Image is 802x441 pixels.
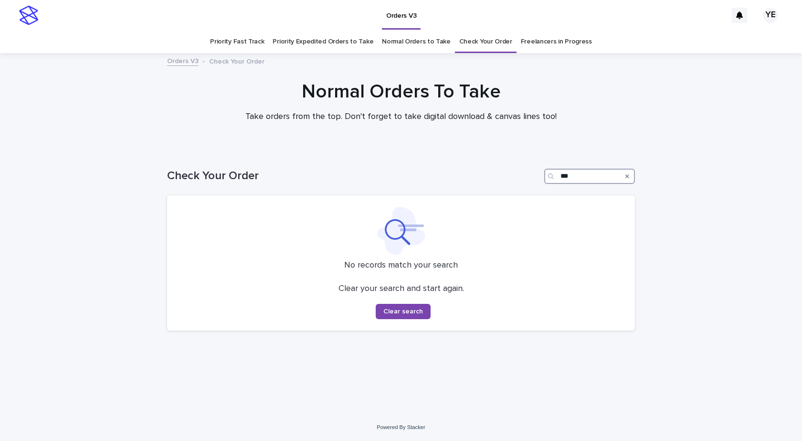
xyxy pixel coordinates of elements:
p: No records match your search [179,260,623,271]
p: Check Your Order [209,55,264,66]
a: Check Your Order [459,31,512,53]
a: Normal Orders to Take [382,31,451,53]
p: Clear your search and start again. [338,284,464,294]
input: Search [544,169,635,184]
span: Clear search [383,308,423,315]
h1: Check Your Order [167,169,540,183]
a: Priority Expedited Orders to Take [273,31,373,53]
div: YE [763,8,778,23]
a: Priority Fast Track [210,31,264,53]
h1: Normal Orders To Take [167,80,635,103]
a: Orders V3 [167,55,199,66]
a: Powered By Stacker [377,424,425,430]
button: Clear search [376,304,431,319]
a: Freelancers in Progress [521,31,592,53]
img: stacker-logo-s-only.png [19,6,38,25]
p: Take orders from the top. Don't forget to take digital download & canvas lines too! [210,112,592,122]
